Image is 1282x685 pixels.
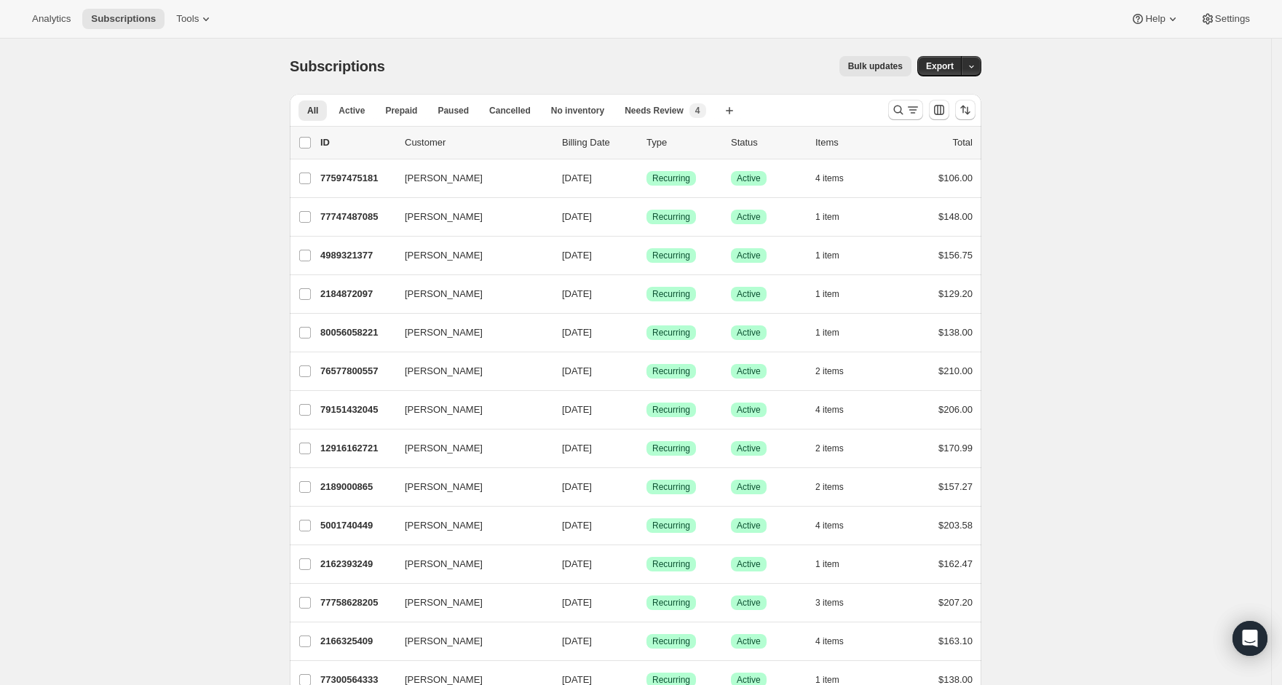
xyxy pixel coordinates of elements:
[737,635,761,647] span: Active
[815,554,855,574] button: 1 item
[320,287,393,301] p: 2184872097
[815,173,844,184] span: 4 items
[405,325,483,340] span: [PERSON_NAME]
[737,597,761,609] span: Active
[320,515,973,536] div: 5001740449[PERSON_NAME][DATE]SuccessRecurringSuccessActive4 items$203.58
[320,135,393,150] p: ID
[396,282,542,306] button: [PERSON_NAME]
[815,365,844,377] span: 2 items
[815,327,839,338] span: 1 item
[737,327,761,338] span: Active
[320,322,973,343] div: 80056058221[PERSON_NAME][DATE]SuccessRecurringSuccessActive1 item$138.00
[815,438,860,459] button: 2 items
[815,250,839,261] span: 1 item
[320,480,393,494] p: 2189000865
[815,481,844,493] span: 2 items
[396,398,542,421] button: [PERSON_NAME]
[737,288,761,300] span: Active
[815,207,855,227] button: 1 item
[718,100,741,121] button: Create new view
[405,441,483,456] span: [PERSON_NAME]
[938,173,973,183] span: $106.00
[938,558,973,569] span: $162.47
[320,403,393,417] p: 79151432045
[652,250,690,261] span: Recurring
[652,520,690,531] span: Recurring
[405,287,483,301] span: [PERSON_NAME]
[385,105,417,116] span: Prepaid
[737,481,761,493] span: Active
[938,365,973,376] span: $210.00
[438,105,469,116] span: Paused
[320,207,973,227] div: 77747487085[PERSON_NAME][DATE]SuccessRecurringSuccessActive1 item$148.00
[953,135,973,150] p: Total
[405,480,483,494] span: [PERSON_NAME]
[562,135,635,150] p: Billing Date
[396,514,542,537] button: [PERSON_NAME]
[320,284,973,304] div: 2184872097[PERSON_NAME][DATE]SuccessRecurringSuccessActive1 item$129.20
[290,58,385,74] span: Subscriptions
[396,205,542,229] button: [PERSON_NAME]
[82,9,165,29] button: Subscriptions
[815,284,855,304] button: 1 item
[815,168,860,189] button: 4 items
[405,364,483,379] span: [PERSON_NAME]
[938,288,973,299] span: $129.20
[396,167,542,190] button: [PERSON_NAME]
[938,481,973,492] span: $157.27
[562,404,592,415] span: [DATE]
[396,360,542,383] button: [PERSON_NAME]
[815,322,855,343] button: 1 item
[320,557,393,571] p: 2162393249
[320,325,393,340] p: 80056058221
[737,365,761,377] span: Active
[320,477,973,497] div: 2189000865[PERSON_NAME][DATE]SuccessRecurringSuccessActive2 items$157.27
[646,135,719,150] div: Type
[320,595,393,610] p: 77758628205
[320,135,973,150] div: IDCustomerBilling DateTypeStatusItemsTotal
[938,520,973,531] span: $203.58
[848,60,903,72] span: Bulk updates
[405,248,483,263] span: [PERSON_NAME]
[815,558,839,570] span: 1 item
[320,554,973,574] div: 2162393249[PERSON_NAME][DATE]SuccessRecurringSuccessActive1 item$162.47
[405,403,483,417] span: [PERSON_NAME]
[938,443,973,454] span: $170.99
[396,591,542,614] button: [PERSON_NAME]
[839,56,911,76] button: Bulk updates
[562,481,592,492] span: [DATE]
[405,518,483,533] span: [PERSON_NAME]
[938,327,973,338] span: $138.00
[396,630,542,653] button: [PERSON_NAME]
[405,595,483,610] span: [PERSON_NAME]
[929,100,949,120] button: Customize table column order and visibility
[938,211,973,222] span: $148.00
[562,173,592,183] span: [DATE]
[396,553,542,576] button: [PERSON_NAME]
[396,437,542,460] button: [PERSON_NAME]
[652,443,690,454] span: Recurring
[652,211,690,223] span: Recurring
[652,558,690,570] span: Recurring
[737,558,761,570] span: Active
[489,105,531,116] span: Cancelled
[320,438,973,459] div: 12916162721[PERSON_NAME][DATE]SuccessRecurringSuccessActive2 items$170.99
[731,135,804,150] p: Status
[815,135,888,150] div: Items
[405,557,483,571] span: [PERSON_NAME]
[562,635,592,646] span: [DATE]
[926,60,954,72] span: Export
[320,441,393,456] p: 12916162721
[339,105,365,116] span: Active
[737,404,761,416] span: Active
[938,250,973,261] span: $156.75
[1215,13,1250,25] span: Settings
[320,210,393,224] p: 77747487085
[815,443,844,454] span: 2 items
[938,635,973,646] span: $163.10
[1145,13,1165,25] span: Help
[167,9,222,29] button: Tools
[815,631,860,652] button: 4 items
[396,244,542,267] button: [PERSON_NAME]
[815,593,860,613] button: 3 items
